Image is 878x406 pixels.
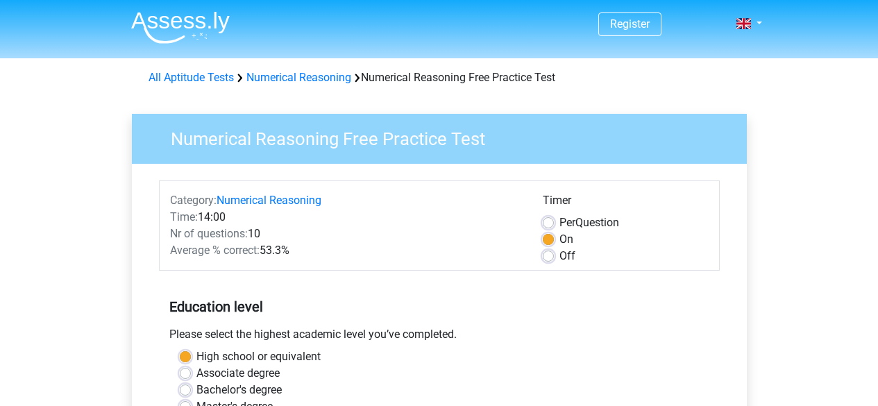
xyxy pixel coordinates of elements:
label: Bachelor's degree [196,382,282,398]
h5: Education level [169,293,709,321]
img: Assessly [131,11,230,44]
span: Category: [170,194,217,207]
div: Please select the highest academic level you’ve completed. [159,326,720,348]
label: Question [559,214,619,231]
span: Time: [170,210,198,223]
div: Timer [543,192,709,214]
span: Per [559,216,575,229]
label: Off [559,248,575,264]
label: Associate degree [196,365,280,382]
a: All Aptitude Tests [149,71,234,84]
label: On [559,231,573,248]
h3: Numerical Reasoning Free Practice Test [154,123,736,150]
span: Nr of questions: [170,227,248,240]
span: Average % correct: [170,244,260,257]
a: Numerical Reasoning [217,194,321,207]
a: Register [610,17,650,31]
a: Numerical Reasoning [246,71,351,84]
div: 10 [160,226,532,242]
div: 53.3% [160,242,532,259]
label: High school or equivalent [196,348,321,365]
div: 14:00 [160,209,532,226]
div: Numerical Reasoning Free Practice Test [143,69,736,86]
